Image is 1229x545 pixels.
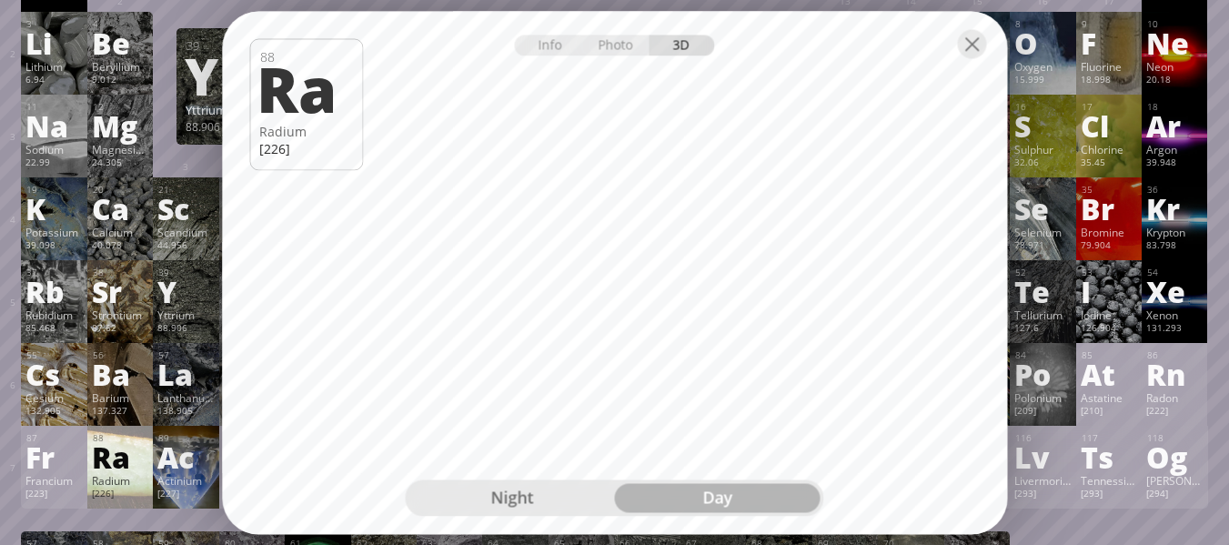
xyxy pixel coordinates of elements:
[1015,349,1071,361] div: 84
[1146,390,1203,405] div: Radon
[1146,59,1203,74] div: Neon
[1014,111,1071,140] div: S
[1014,322,1071,337] div: 127.6
[92,225,148,239] div: Calcium
[158,267,214,278] div: 39
[157,488,214,502] div: [227]
[1081,28,1137,57] div: F
[26,18,82,30] div: 3
[185,61,267,90] div: Y
[25,156,82,171] div: 22.99
[25,442,82,471] div: Fr
[1014,28,1071,57] div: O
[1014,442,1071,471] div: Lv
[92,442,148,471] div: Ra
[157,390,214,405] div: Lanthanum
[157,359,214,389] div: La
[1015,184,1071,196] div: 34
[25,308,82,322] div: Rubidium
[93,18,148,30] div: 4
[25,473,82,488] div: Francium
[158,432,214,444] div: 89
[25,28,82,57] div: Li
[1146,194,1203,223] div: Kr
[1147,184,1203,196] div: 36
[93,432,148,444] div: 88
[1014,390,1071,405] div: Polonium
[92,142,148,156] div: Magnesium
[92,390,148,405] div: Barium
[92,111,148,140] div: Mg
[1014,156,1071,171] div: 32.06
[25,142,82,156] div: Sodium
[92,405,148,419] div: 137.327
[1146,74,1203,88] div: 20.18
[186,119,267,134] div: 88.906
[25,225,82,239] div: Potassium
[1146,442,1203,471] div: Og
[25,405,82,419] div: 132.905
[1146,111,1203,140] div: Ar
[1081,277,1137,306] div: I
[1015,18,1071,30] div: 8
[1081,239,1137,254] div: 79.904
[1081,442,1137,471] div: Ts
[1147,432,1203,444] div: 118
[1146,308,1203,322] div: Xenon
[26,432,82,444] div: 87
[1014,59,1071,74] div: Oxygen
[92,74,148,88] div: 9.012
[1015,101,1071,113] div: 16
[92,473,148,488] div: Radium
[1146,225,1203,239] div: Krypton
[1081,405,1137,419] div: [210]
[1014,142,1071,156] div: Sulphur
[1081,156,1137,171] div: 35.45
[157,405,214,419] div: 138.905
[92,194,148,223] div: Ca
[409,483,615,512] div: Night
[25,359,82,389] div: Cs
[1081,111,1137,140] div: Cl
[157,194,214,223] div: Sc
[1081,322,1137,337] div: 126.904
[1146,156,1203,171] div: 39.948
[92,488,148,502] div: [226]
[93,349,148,361] div: 56
[92,277,148,306] div: Sr
[93,184,148,196] div: 20
[259,123,353,140] div: Radium
[1146,359,1203,389] div: Rn
[92,239,148,254] div: 40.078
[1082,432,1137,444] div: 117
[1081,194,1137,223] div: Br
[1014,473,1071,488] div: Livermorium
[1147,267,1203,278] div: 54
[1081,488,1137,502] div: [293]
[1014,277,1071,306] div: Te
[93,267,148,278] div: 38
[1081,142,1137,156] div: Chlorine
[584,35,650,56] div: Photo
[1014,225,1071,239] div: Selenium
[1146,239,1203,254] div: 83.798
[26,267,82,278] div: 37
[25,390,82,405] div: Cesium
[1146,405,1203,419] div: [222]
[1082,349,1137,361] div: 85
[92,28,148,57] div: Be
[25,488,82,502] div: [223]
[1081,59,1137,74] div: Fluorine
[1014,405,1071,419] div: [209]
[1082,267,1137,278] div: 53
[157,225,214,239] div: Scandium
[1146,322,1203,337] div: 131.293
[259,140,353,157] div: [226]
[1081,359,1137,389] div: At
[1014,488,1071,502] div: [293]
[1014,359,1071,389] div: Po
[25,59,82,74] div: Lithium
[1014,239,1071,254] div: 78.971
[25,239,82,254] div: 39.098
[25,111,82,140] div: Na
